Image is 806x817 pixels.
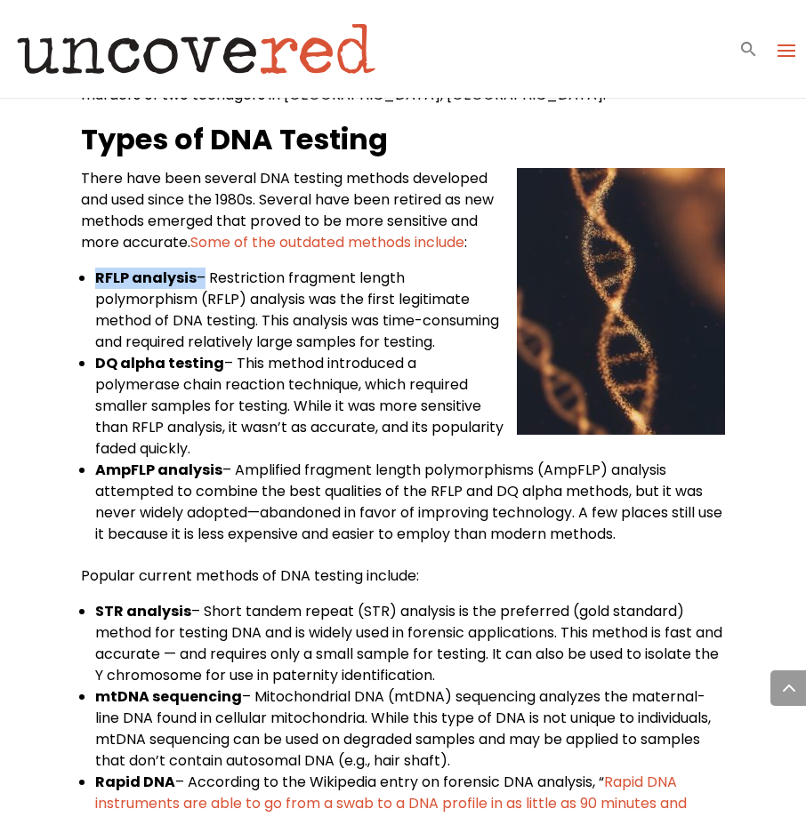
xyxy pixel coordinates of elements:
b: STR analysis [95,601,191,621]
span: , the method first used to assist in a criminal case—confirming the identity of a suspect in the ... [81,42,710,105]
b: Types of DNA Testing [81,119,388,159]
span: – Mitochondrial DNA (mtDNA) sequencing analyzes the maternal-line DNA found in cellular mitochond... [95,686,711,771]
b: AmpFLP analysis [95,460,222,480]
b: DQ alpha testing [95,353,224,373]
span: – Restriction fragment length polymorphism (RFLP) analysis was the first legitimate method of DNA... [95,268,499,352]
b: mtDNA sequencing [95,686,242,707]
span: – Short tandem repeat (STR) analysis is the preferred (gold standard) method for testing DNA and ... [95,601,722,685]
span: : [464,232,467,252]
span: – According to the Wikipedia entry on forensic DNA analysis, “ [175,772,604,792]
b: Rapid DNA [95,772,175,792]
span: There have been several DNA testing methods developed and used since the 1980s. Several have been... [81,168,494,252]
b: RFLP analysis [95,268,197,288]
a: Some of the outdated methods include [190,232,464,252]
span: – Amplified fragment length polymorphisms (AmpFLP) analysis attempted to combine the best qualiti... [95,460,722,544]
span: Popular current methods of DNA testing include: [81,565,419,586]
span: – This method introduced a polymerase chain reaction technique, which required smaller samples fo... [95,353,504,459]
